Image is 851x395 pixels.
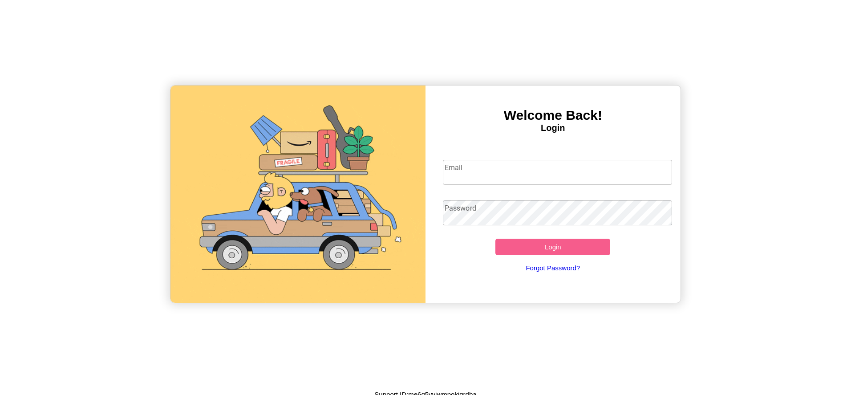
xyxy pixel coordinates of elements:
[170,86,425,303] img: gif
[425,123,681,133] h4: Login
[438,255,668,281] a: Forgot Password?
[495,239,610,255] button: Login
[425,108,681,123] h3: Welcome Back!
